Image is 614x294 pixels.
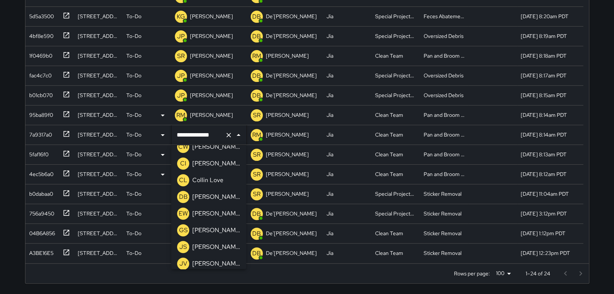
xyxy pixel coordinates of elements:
div: Feces Abatement [424,13,465,20]
p: [PERSON_NAME] [190,52,233,60]
div: 455 Jackson Street [78,91,119,99]
div: Sticker Removal [424,230,462,237]
p: To-Do [126,52,141,60]
div: Sticker Removal [424,190,462,198]
p: RM [176,111,185,120]
p: [PERSON_NAME] [266,52,309,60]
button: Clear [223,130,234,140]
p: De'[PERSON_NAME] [266,72,317,79]
p: SR [177,52,185,61]
div: 225 Bush Street [78,190,119,198]
p: To-Do [126,230,141,237]
p: [PERSON_NAME] [192,259,240,268]
p: DB [252,249,261,258]
p: [PERSON_NAME] [266,111,309,119]
p: To-Do [126,210,141,217]
p: JP [177,71,185,80]
div: Oversized Debris [424,72,463,79]
p: To-Do [126,131,141,138]
div: Clean Team [375,230,403,237]
div: 44 Montgomery Street [78,230,119,237]
p: To-Do [126,170,141,178]
p: SR [253,170,261,179]
div: 8/21/2025, 8:14am PDT [521,111,567,119]
div: Pan and Broom Block Faces [424,131,465,138]
p: JV [179,259,187,268]
div: 463 Pacific Avenue [78,170,119,178]
div: 217 Montgomery Street [78,249,119,257]
div: Jia [327,131,333,138]
div: 8/11/2025, 11:04am PDT [521,190,569,198]
div: Sticker Removal [424,210,462,217]
div: 401 Washington Street [78,13,119,20]
div: Oversized Debris [424,91,463,99]
div: Clean Team [375,131,403,138]
div: 8/21/2025, 8:20am PDT [521,13,568,20]
p: EW [179,209,188,218]
p: RM [252,130,261,140]
div: 4bf8e590 [26,29,53,40]
div: 8/21/2025, 8:14am PDT [521,131,567,138]
p: SR [253,150,261,159]
div: 8/21/2025, 8:12am PDT [521,170,567,178]
p: [PERSON_NAME] [266,151,309,158]
p: SR [253,190,261,199]
div: 7a9317a0 [26,128,52,138]
p: To-Do [126,190,141,198]
div: 756a9450 [26,207,54,217]
div: Jia [327,249,333,257]
div: 04B6A856 [26,226,55,237]
div: Clean Team [375,52,403,60]
div: 4ec5b6a0 [26,167,53,178]
div: Pan and Broom Block Faces [424,111,465,119]
p: To-Do [126,72,141,79]
p: JS [179,242,187,252]
p: [PERSON_NAME] [190,32,233,40]
p: [PERSON_NAME] [192,192,240,201]
div: Special Projects Team [375,72,416,79]
p: De'[PERSON_NAME] [266,32,317,40]
p: DB [252,32,261,41]
p: [PERSON_NAME] [192,142,240,151]
div: Jia [327,72,333,79]
p: To-Do [126,111,141,119]
div: Jia [327,151,333,158]
div: Jia [327,230,333,237]
p: De'[PERSON_NAME] [266,230,317,237]
div: 100 [493,268,513,279]
div: 445 Washington Street [78,32,119,40]
p: JP [177,32,185,41]
div: Clean Team [375,170,403,178]
p: [PERSON_NAME] [266,190,309,198]
p: [PERSON_NAME] [190,13,233,20]
div: 425 Jackson Street [78,111,119,119]
p: [PERSON_NAME] [190,91,233,99]
p: To-Do [126,91,141,99]
p: To-Do [126,32,141,40]
div: Clean Team [375,151,403,158]
div: 8/21/2025, 8:17am PDT [521,72,567,79]
button: Close [233,130,244,140]
div: Jia [327,52,333,60]
div: Sticker Removal [424,249,462,257]
div: Jia [327,111,333,119]
div: 8/21/2025, 8:15am PDT [521,91,567,99]
p: [PERSON_NAME] [190,111,233,119]
p: [PERSON_NAME] [266,170,309,178]
div: 584 Washington Street [78,52,119,60]
div: Special Projects Team [375,190,416,198]
p: DB [252,209,261,219]
div: A3BE16E5 [26,246,53,257]
div: Jia [327,91,333,99]
div: Special Projects Team [375,32,416,40]
p: KG [177,12,185,21]
p: Collin Love [192,176,223,185]
div: b0dabaa0 [26,187,53,198]
div: Jia [327,210,333,217]
div: 434 Pacific Avenue [78,151,119,158]
div: Special Projects Team [375,210,416,217]
div: 744 Montgomery Street [78,72,119,79]
p: CI [180,159,186,168]
div: fac4c7c0 [26,69,52,79]
div: Jia [327,170,333,178]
